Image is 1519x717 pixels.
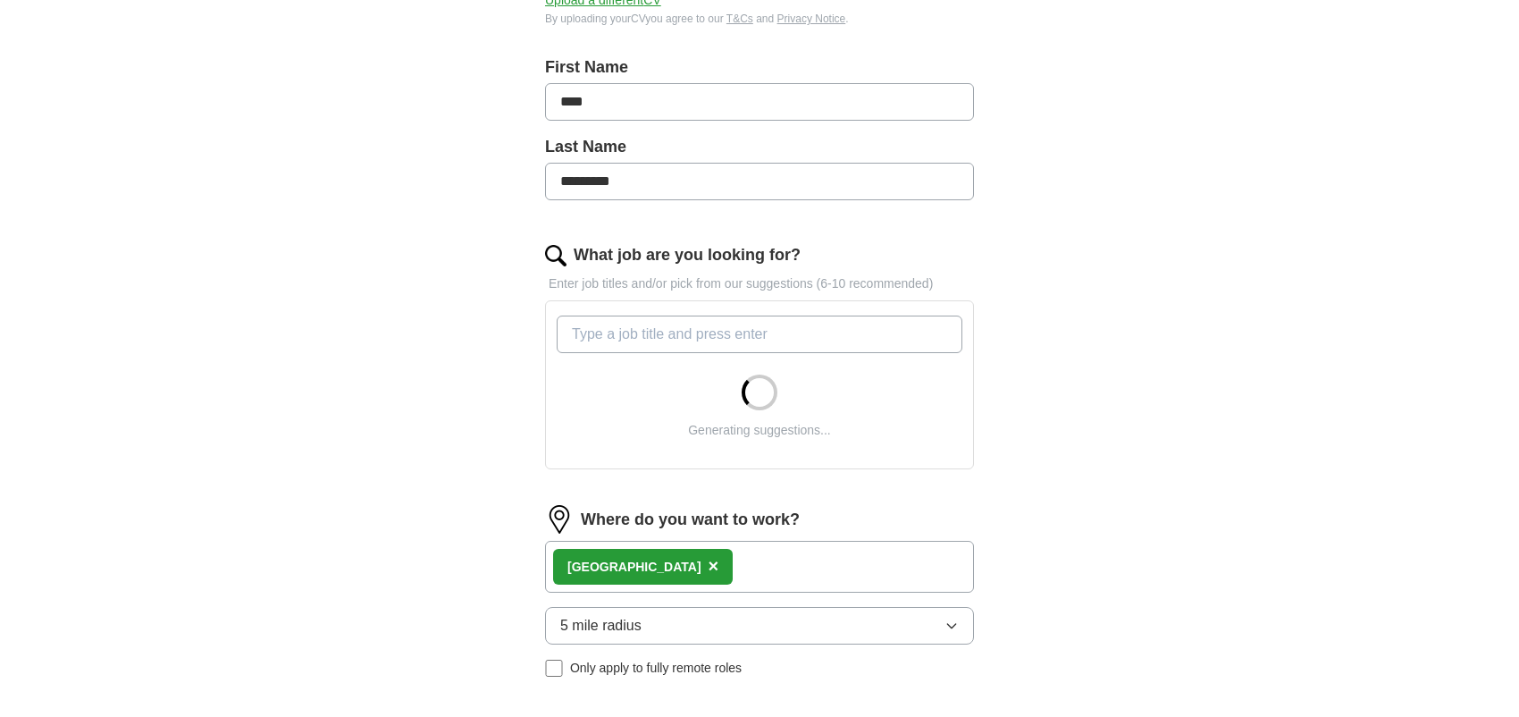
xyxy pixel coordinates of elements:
[545,660,563,678] input: Only apply to fully remote roles
[581,508,800,532] label: Where do you want to work?
[545,55,974,80] label: First Name
[557,316,962,353] input: Type a job title and press enter
[570,659,742,678] span: Only apply to fully remote roles
[688,421,831,440] div: Generating suggestions...
[726,13,753,25] a: T&Cs
[545,11,974,27] div: By uploading your CV you agree to our and .
[567,558,701,577] div: [GEOGRAPHIC_DATA]
[709,553,719,580] button: ×
[709,556,719,576] span: ×
[574,243,801,267] label: What job are you looking for?
[560,615,642,637] span: 5 mile radius
[545,274,974,293] p: Enter job titles and/or pick from our suggestions (6-10 recommended)
[545,135,974,159] label: Last Name
[545,505,574,534] img: location.png
[545,607,974,645] button: 5 mile radius
[777,13,846,25] a: Privacy Notice
[545,245,566,266] img: search.png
